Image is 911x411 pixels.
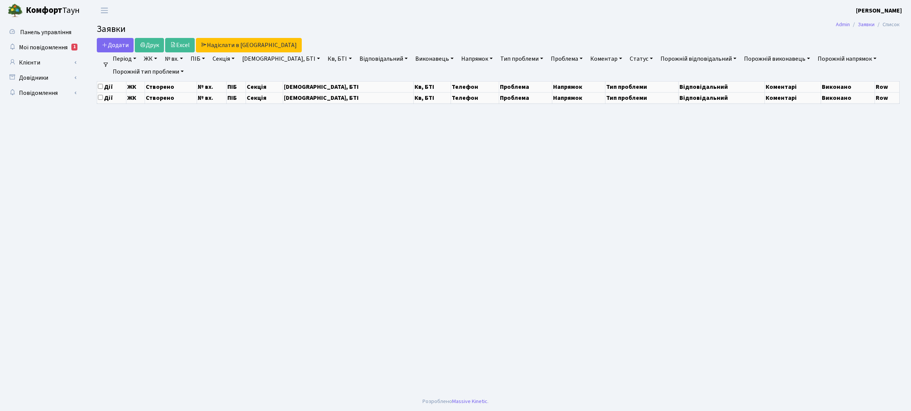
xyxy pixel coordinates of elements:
[458,52,496,65] a: Напрямок
[246,92,283,103] th: Секція
[325,52,355,65] a: Кв, БТІ
[97,81,126,92] th: Дії
[657,52,739,65] a: Порожній відповідальний
[552,81,605,92] th: Напрямок
[8,3,23,18] img: logo.png
[765,92,821,103] th: Коментарі
[679,81,765,92] th: Відповідальний
[605,92,679,103] th: Тип проблеми
[210,52,238,65] a: Секція
[239,52,323,65] a: [DEMOGRAPHIC_DATA], БТІ
[126,81,145,92] th: ЖК
[227,92,246,103] th: ПІБ
[452,397,487,405] a: Massive Kinetic
[4,85,80,101] a: Повідомлення
[97,38,134,52] a: Додати
[196,38,302,52] a: Надіслати в [GEOGRAPHIC_DATA]
[4,70,80,85] a: Довідники
[165,38,195,52] a: Excel
[145,92,197,103] th: Створено
[71,44,77,50] div: 1
[4,40,80,55] a: Мої повідомлення1
[19,43,68,52] span: Мої повідомлення
[246,81,283,92] th: Секція
[741,52,813,65] a: Порожній виконавець
[20,28,71,36] span: Панель управління
[548,52,586,65] a: Проблема
[821,81,875,92] th: Виконано
[145,81,197,92] th: Створено
[26,4,62,16] b: Комфорт
[356,52,411,65] a: Відповідальний
[587,52,625,65] a: Коментар
[414,92,451,103] th: Кв, БТІ
[188,52,208,65] a: ПІБ
[821,92,875,103] th: Виконано
[283,81,414,92] th: [DEMOGRAPHIC_DATA], БТІ
[4,25,80,40] a: Панель управління
[497,52,546,65] a: Тип проблеми
[451,81,499,92] th: Телефон
[875,81,900,92] th: Row
[858,20,875,28] a: Заявки
[422,397,489,406] div: Розроблено .
[875,20,900,29] li: Список
[856,6,902,15] a: [PERSON_NAME]
[4,55,80,70] a: Клієнти
[110,52,139,65] a: Період
[110,65,187,78] a: Порожній тип проблеми
[765,81,821,92] th: Коментарі
[141,52,160,65] a: ЖК
[97,92,126,103] th: Дії
[102,41,129,49] span: Додати
[815,52,879,65] a: Порожній напрямок
[283,92,414,103] th: [DEMOGRAPHIC_DATA], БТІ
[126,92,145,103] th: ЖК
[824,17,911,33] nav: breadcrumb
[135,38,164,52] a: Друк
[26,4,80,17] span: Таун
[499,81,552,92] th: Проблема
[836,20,850,28] a: Admin
[95,4,114,17] button: Переключити навігацію
[605,81,679,92] th: Тип проблеми
[679,92,765,103] th: Відповідальний
[197,81,226,92] th: № вх.
[875,92,900,103] th: Row
[227,81,246,92] th: ПІБ
[627,52,656,65] a: Статус
[412,52,457,65] a: Виконавець
[197,92,226,103] th: № вх.
[414,81,451,92] th: Кв, БТІ
[451,92,499,103] th: Телефон
[552,92,605,103] th: Напрямок
[499,92,552,103] th: Проблема
[162,52,186,65] a: № вх.
[97,22,126,36] span: Заявки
